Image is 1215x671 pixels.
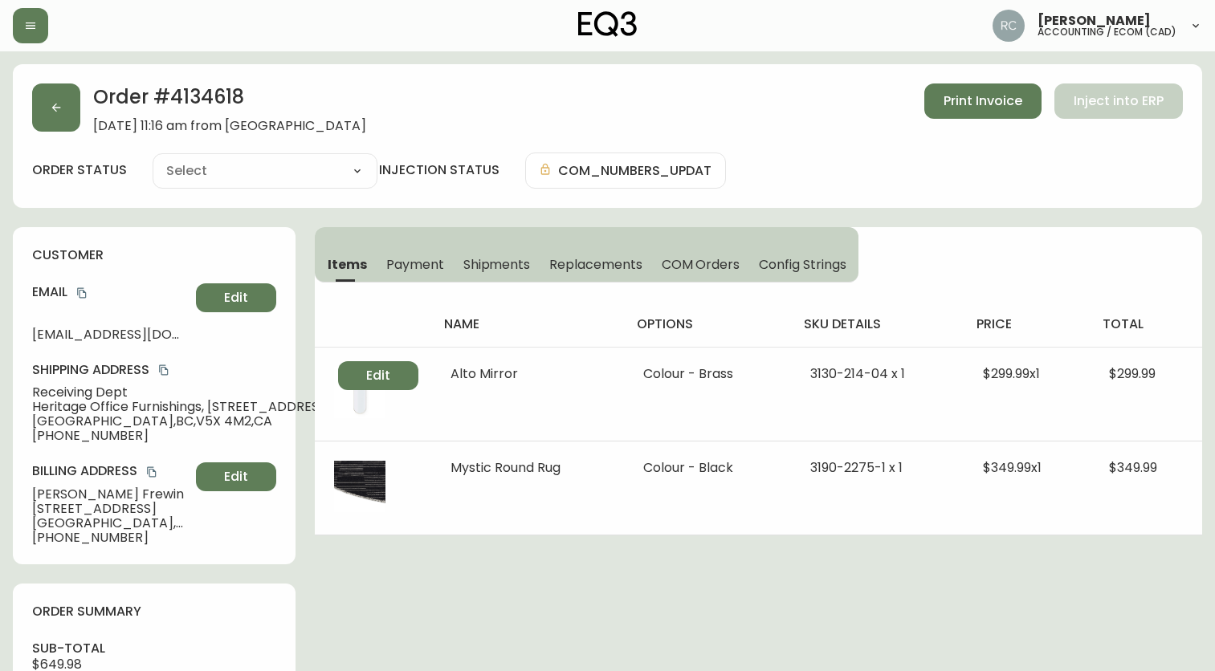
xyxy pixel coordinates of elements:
h4: name [444,315,611,333]
span: Payment [386,256,444,273]
span: [STREET_ADDRESS] [32,502,190,516]
span: Edit [224,468,248,486]
h4: Billing Address [32,462,190,480]
h4: Shipping Address [32,361,332,379]
span: [GEOGRAPHIC_DATA] , BC , V5Y 1J3 , CA [32,516,190,531]
h4: order summary [32,603,276,620]
button: Edit [196,462,276,491]
span: $299.99 [1109,364,1156,383]
img: a1a86dab-59c2-4d9d-9aec-b8bc37a3c9dbOptional[alto-mirror-brass-2024].jpg [334,367,385,418]
span: Config Strings [759,256,846,273]
h2: Order # 4134618 [93,83,366,119]
span: [DATE] 11:16 am from [GEOGRAPHIC_DATA] [93,119,366,133]
button: copy [156,362,172,378]
h4: total [1103,315,1189,333]
button: copy [74,285,90,301]
span: Shipments [463,256,531,273]
span: $349.99 x 1 [983,458,1042,477]
span: Receiving Dept [32,385,332,400]
span: Alto Mirror [451,364,518,383]
span: 3190-2275-1 x 1 [810,458,903,477]
span: [PHONE_NUMBER] [32,531,190,545]
button: Edit [338,361,418,390]
button: Edit [196,283,276,312]
button: copy [144,464,160,480]
h4: customer [32,246,276,264]
h4: sku details [804,315,951,333]
span: [GEOGRAPHIC_DATA] , BC , V5X 4M2 , CA [32,414,332,429]
img: 6d21e493-cdaa-4af9-b326-79b1e245fbcc.jpg [334,461,385,512]
h4: price [976,315,1077,333]
span: [PERSON_NAME] Frewin [32,487,190,502]
span: Print Invoice [944,92,1022,110]
h4: options [637,315,777,333]
span: [EMAIL_ADDRESS][DOMAIN_NAME] [32,327,190,342]
span: COM Orders [662,256,740,273]
span: $349.99 [1109,458,1157,477]
li: Colour - Black [643,461,771,475]
h4: injection status [379,161,499,179]
img: logo [578,11,638,37]
button: Print Invoice [924,83,1042,119]
span: Edit [224,289,248,307]
h5: accounting / ecom (cad) [1038,27,1176,37]
label: order status [32,161,127,179]
img: f4ba4e02bd060be8f1386e3ca455bd0e [993,10,1025,42]
li: Colour - Brass [643,367,771,381]
span: [PHONE_NUMBER] [32,429,332,443]
span: Edit [366,367,390,384]
span: Items [328,256,367,273]
h4: sub-total [32,640,276,657]
span: Mystic Round Rug [451,458,561,477]
span: 3130-214-04 x 1 [810,364,905,383]
span: $299.99 x 1 [983,364,1040,383]
span: [PERSON_NAME] [1038,14,1151,27]
h4: Email [32,283,190,301]
span: Heritage Office Furnishings, [STREET_ADDRESS] [32,400,332,414]
span: Replacements [549,256,642,273]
